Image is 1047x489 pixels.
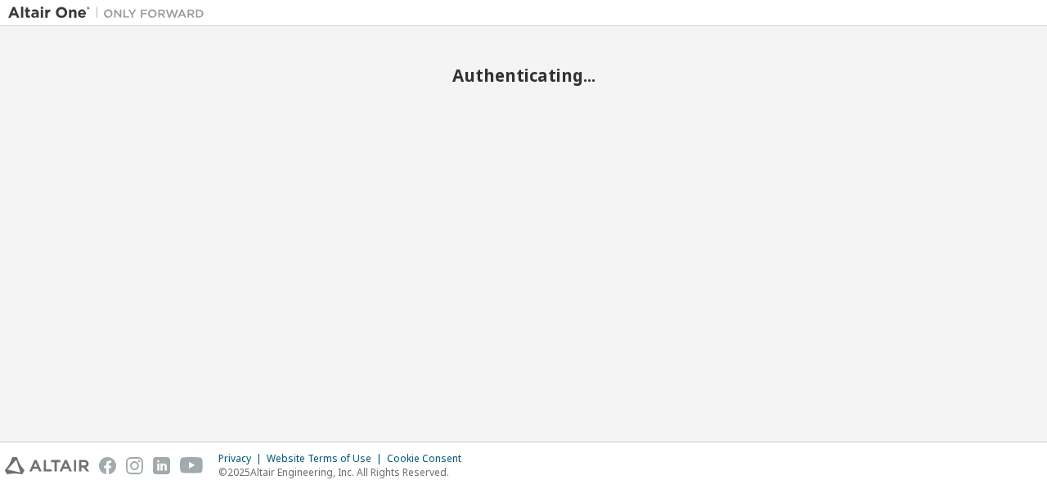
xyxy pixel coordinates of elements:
p: © 2025 Altair Engineering, Inc. All Rights Reserved. [218,465,471,479]
img: altair_logo.svg [5,457,89,474]
div: Privacy [218,452,267,465]
img: youtube.svg [180,457,204,474]
img: instagram.svg [126,457,143,474]
img: linkedin.svg [153,457,170,474]
h2: Authenticating... [8,65,1039,86]
div: Website Terms of Use [267,452,387,465]
img: facebook.svg [99,457,116,474]
div: Cookie Consent [387,452,471,465]
img: Altair One [8,5,213,21]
